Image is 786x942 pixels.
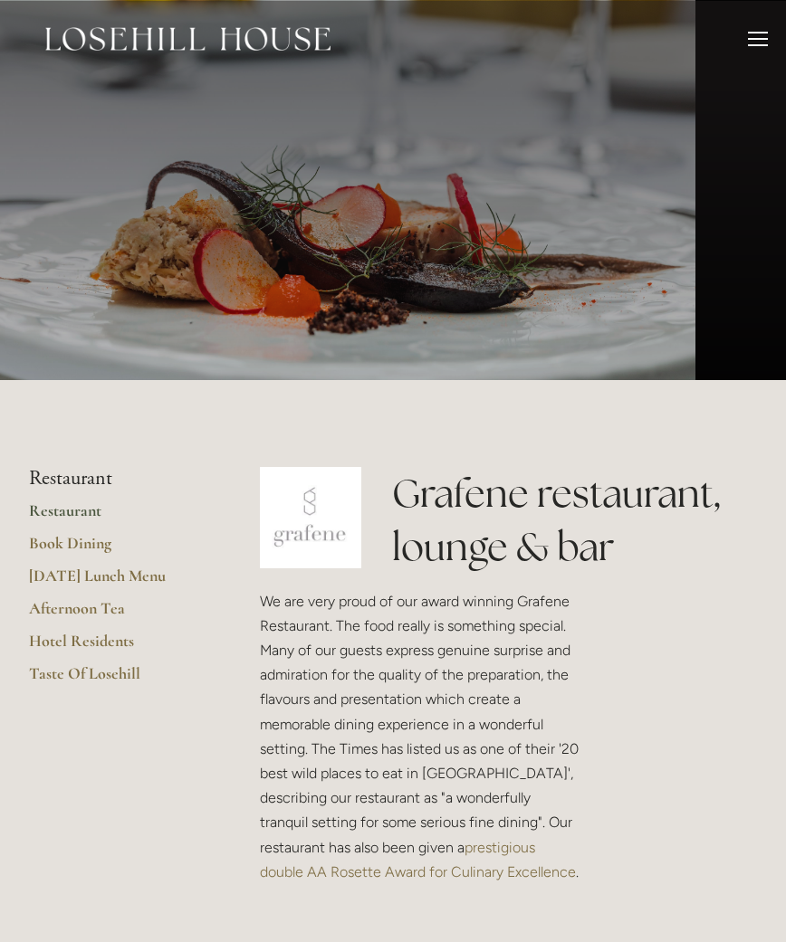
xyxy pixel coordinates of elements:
[29,631,202,663] a: Hotel Residents
[29,500,202,533] a: Restaurant
[29,467,202,490] li: Restaurant
[29,566,202,598] a: [DATE] Lunch Menu
[260,589,581,884] p: We are very proud of our award winning Grafene Restaurant. The food really is something special. ...
[29,663,202,696] a: Taste Of Losehill
[29,598,202,631] a: Afternoon Tea
[260,839,576,880] a: prestigious double AA Rosette Award for Culinary Excellence
[260,467,361,568] img: grafene.jpg
[29,533,202,566] a: Book Dining
[392,467,757,574] h1: Grafene restaurant, lounge & bar
[45,27,331,51] img: Losehill House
